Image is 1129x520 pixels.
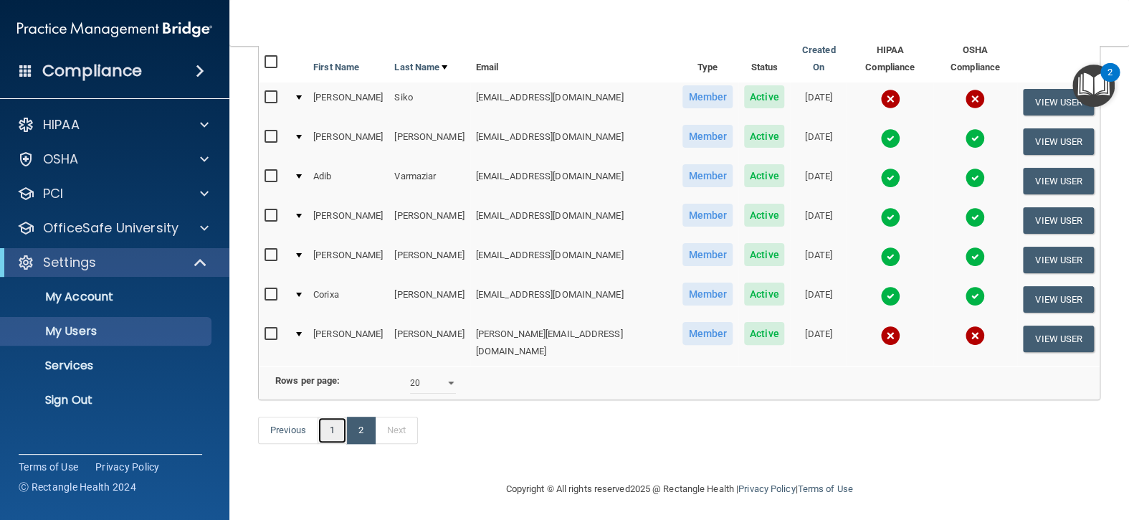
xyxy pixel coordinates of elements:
[880,207,900,227] img: tick.e7d51cea.svg
[790,161,847,201] td: [DATE]
[42,61,142,81] h4: Compliance
[17,185,209,202] a: PCI
[308,82,389,122] td: [PERSON_NAME]
[308,240,389,280] td: [PERSON_NAME]
[470,122,677,161] td: [EMAIL_ADDRESS][DOMAIN_NAME]
[790,82,847,122] td: [DATE]
[43,219,178,237] p: OfficeSafe University
[9,359,205,373] p: Services
[17,116,209,133] a: HIPAA
[880,326,900,346] img: cross.ca9f0e7f.svg
[682,85,733,108] span: Member
[470,36,677,82] th: Email
[880,286,900,306] img: tick.e7d51cea.svg
[318,417,347,444] a: 1
[17,254,208,271] a: Settings
[790,319,847,366] td: [DATE]
[308,201,389,240] td: [PERSON_NAME]
[965,326,985,346] img: cross.ca9f0e7f.svg
[308,122,389,161] td: [PERSON_NAME]
[1023,207,1094,234] button: View User
[880,128,900,148] img: tick.e7d51cea.svg
[389,122,470,161] td: [PERSON_NAME]
[389,201,470,240] td: [PERSON_NAME]
[389,319,470,366] td: [PERSON_NAME]
[744,164,785,187] span: Active
[744,283,785,306] span: Active
[790,122,847,161] td: [DATE]
[308,319,389,366] td: [PERSON_NAME]
[1072,65,1115,107] button: Open Resource Center, 2 new notifications
[933,36,1018,82] th: OSHA Compliance
[470,319,677,366] td: [PERSON_NAME][EMAIL_ADDRESS][DOMAIN_NAME]
[17,219,209,237] a: OfficeSafe University
[17,15,212,44] img: PMB logo
[1023,128,1094,155] button: View User
[965,247,985,267] img: tick.e7d51cea.svg
[965,128,985,148] img: tick.e7d51cea.svg
[308,280,389,319] td: Corixa
[682,125,733,148] span: Member
[682,283,733,306] span: Member
[275,375,340,386] b: Rows per page:
[1023,247,1094,273] button: View User
[313,59,359,76] a: First Name
[389,161,470,201] td: Varmaziar
[43,185,63,202] p: PCI
[308,161,389,201] td: Adib
[1023,326,1094,352] button: View User
[346,417,376,444] a: 2
[470,82,677,122] td: [EMAIL_ADDRESS][DOMAIN_NAME]
[682,204,733,227] span: Member
[682,164,733,187] span: Member
[790,201,847,240] td: [DATE]
[796,42,841,76] a: Created On
[9,290,205,304] p: My Account
[19,460,78,474] a: Terms of Use
[797,483,852,494] a: Terms of Use
[847,36,933,82] th: HIPAA Compliance
[880,168,900,188] img: tick.e7d51cea.svg
[744,243,785,266] span: Active
[880,247,900,267] img: tick.e7d51cea.svg
[17,151,209,168] a: OSHA
[682,322,733,345] span: Member
[19,480,136,494] span: Ⓒ Rectangle Health 2024
[9,393,205,407] p: Sign Out
[470,161,677,201] td: [EMAIL_ADDRESS][DOMAIN_NAME]
[965,89,985,109] img: cross.ca9f0e7f.svg
[965,286,985,306] img: tick.e7d51cea.svg
[375,417,418,444] a: Next
[965,207,985,227] img: tick.e7d51cea.svg
[880,89,900,109] img: cross.ca9f0e7f.svg
[1023,89,1094,115] button: View User
[790,280,847,319] td: [DATE]
[394,59,447,76] a: Last Name
[965,168,985,188] img: tick.e7d51cea.svg
[389,82,470,122] td: Siko
[738,36,791,82] th: Status
[1107,72,1113,91] div: 2
[258,417,318,444] a: Previous
[744,125,785,148] span: Active
[418,466,941,512] div: Copyright © All rights reserved 2025 @ Rectangle Health | |
[738,483,795,494] a: Privacy Policy
[389,240,470,280] td: [PERSON_NAME]
[43,254,96,271] p: Settings
[682,243,733,266] span: Member
[470,280,677,319] td: [EMAIL_ADDRESS][DOMAIN_NAME]
[744,322,785,345] span: Active
[43,151,79,168] p: OSHA
[389,280,470,319] td: [PERSON_NAME]
[95,460,160,474] a: Privacy Policy
[9,324,205,339] p: My Users
[43,116,80,133] p: HIPAA
[470,201,677,240] td: [EMAIL_ADDRESS][DOMAIN_NAME]
[744,85,785,108] span: Active
[1023,286,1094,313] button: View User
[470,240,677,280] td: [EMAIL_ADDRESS][DOMAIN_NAME]
[1023,168,1094,194] button: View User
[744,204,785,227] span: Active
[790,240,847,280] td: [DATE]
[677,36,738,82] th: Type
